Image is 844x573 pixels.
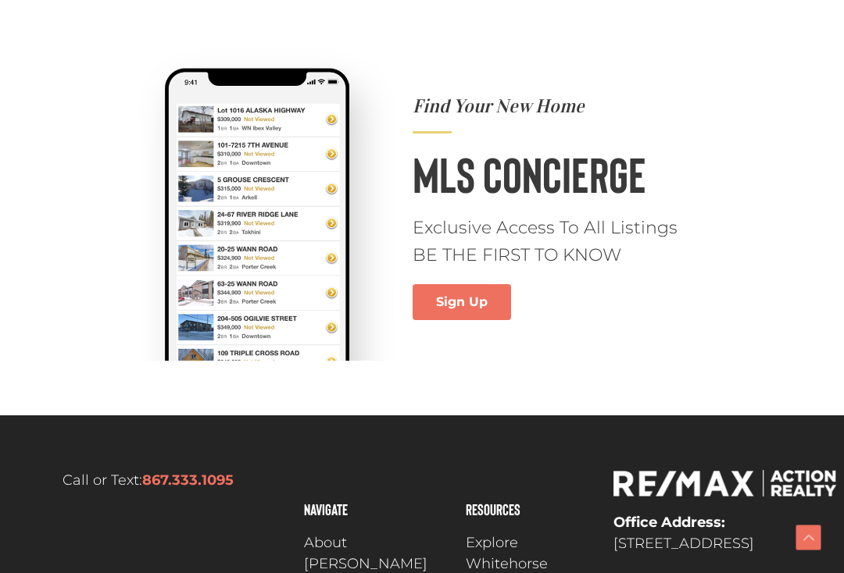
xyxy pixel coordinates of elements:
[436,296,488,308] span: Sign Up
[304,501,450,517] h4: Navigate
[413,149,707,198] h2: MLS Concierge
[613,514,725,531] strong: Office Address:
[142,472,234,489] a: 867.333.1095
[466,501,598,517] h4: Resources
[413,284,511,320] a: Sign Up
[413,214,707,269] p: Exclusive Access To All Listings BE THE FIRST TO KNOW
[413,97,707,116] h4: Find Your New Home
[8,470,288,491] p: Call or Text:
